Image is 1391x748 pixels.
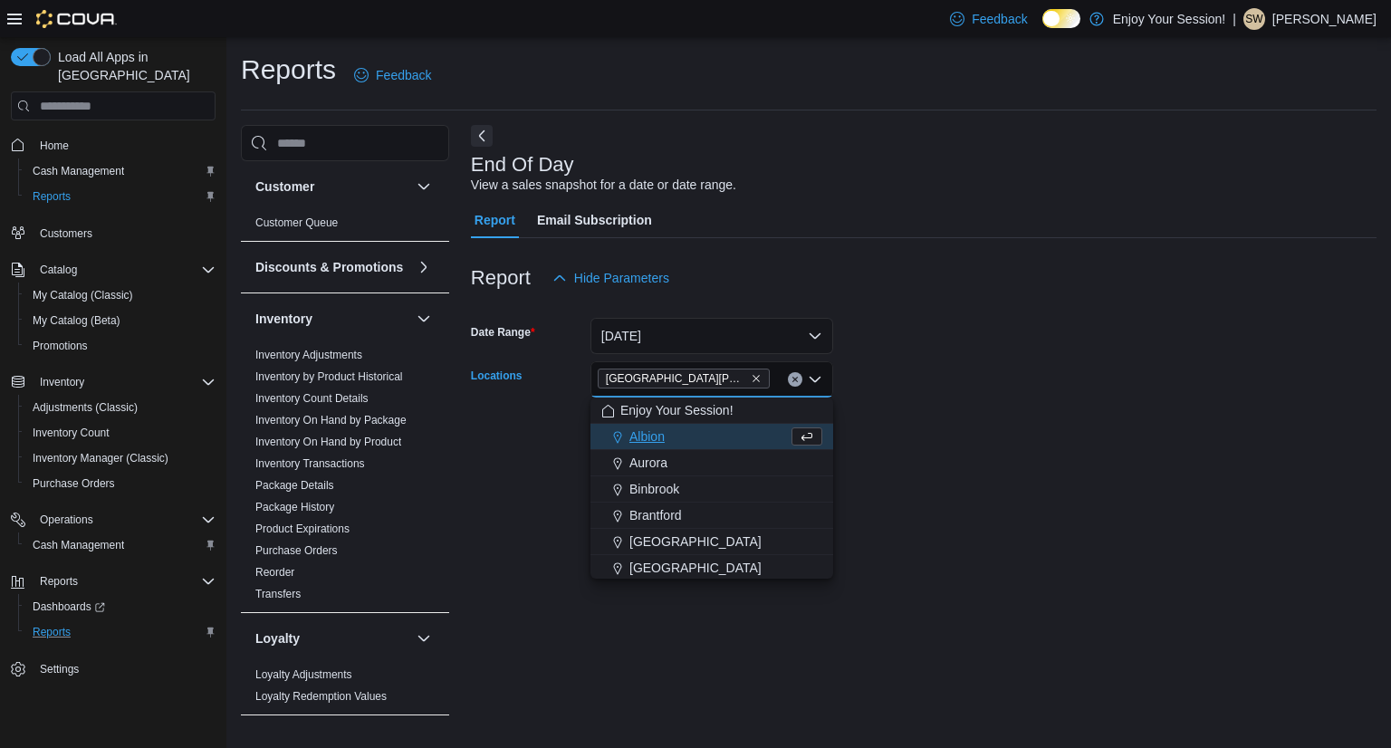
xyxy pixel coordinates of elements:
div: Loyalty [241,664,449,714]
button: Inventory [413,308,435,330]
label: Date Range [471,325,535,340]
button: Reports [33,571,85,592]
span: Hide Parameters [574,269,669,287]
button: Remove Sault Ste Marie - Hillside from selection in this group [751,373,762,384]
span: Catalog [40,263,77,277]
span: Reports [33,571,216,592]
button: My Catalog (Beta) [18,308,223,333]
span: Dark Mode [1042,28,1043,29]
a: Dashboards [25,596,112,618]
a: Adjustments (Classic) [25,397,145,418]
a: Customers [33,223,100,245]
button: Hide Parameters [545,260,676,296]
p: Enjoy Your Session! [1113,8,1226,30]
span: Reports [33,625,71,639]
div: Customer [241,212,449,241]
a: Inventory Adjustments [255,349,362,361]
span: My Catalog (Classic) [25,284,216,306]
span: Reports [25,621,216,643]
button: Clear input [788,372,802,387]
span: Purchase Orders [25,473,216,494]
span: Home [33,133,216,156]
span: [GEOGRAPHIC_DATA] [629,532,762,551]
button: Cash Management [18,158,223,184]
span: Product Expirations [255,522,350,536]
span: Settings [40,662,79,676]
h3: End Of Day [471,154,574,176]
a: Transfers [255,588,301,600]
span: Home [40,139,69,153]
button: Inventory [255,310,409,328]
h3: Report [471,267,531,289]
button: Loyalty [413,628,435,649]
span: Inventory by Product Historical [255,369,403,384]
span: Cash Management [25,534,216,556]
span: Promotions [25,335,216,357]
span: Sault Ste Marie - Hillside [598,369,770,388]
a: Reorder [255,566,294,579]
span: Feedback [376,66,431,84]
span: Inventory Transactions [255,456,365,471]
button: Cash Management [18,532,223,558]
a: Inventory On Hand by Package [255,414,407,427]
span: Load All Apps in [GEOGRAPHIC_DATA] [51,48,216,84]
span: Inventory [33,371,216,393]
span: Inventory [40,375,84,389]
button: My Catalog (Classic) [18,283,223,308]
button: Albion [590,424,833,450]
button: Purchase Orders [18,471,223,496]
button: Loyalty [255,629,409,647]
span: Inventory Adjustments [255,348,362,362]
span: Catalog [33,259,216,281]
a: Product Expirations [255,523,350,535]
div: View a sales snapshot for a date or date range. [471,176,736,195]
span: Email Subscription [537,202,652,238]
button: Inventory [4,369,223,395]
button: Close list of options [808,372,822,387]
h1: Reports [241,52,336,88]
button: Customer [255,177,409,196]
button: Customer [413,176,435,197]
span: Purchase Orders [33,476,115,491]
span: Aurora [629,454,667,472]
span: Inventory On Hand by Product [255,435,401,449]
span: Loyalty Adjustments [255,667,352,682]
h3: Inventory [255,310,312,328]
button: Discounts & Promotions [413,256,435,278]
button: [DATE] [590,318,833,354]
span: Dashboards [25,596,216,618]
button: Brantford [590,503,833,529]
span: Operations [40,513,93,527]
h3: Customer [255,177,314,196]
a: Inventory Count [25,422,117,444]
button: Inventory Count [18,420,223,446]
span: Reports [25,186,216,207]
a: Cash Management [25,160,131,182]
button: Reports [4,569,223,594]
span: Adjustments (Classic) [33,400,138,415]
a: My Catalog (Beta) [25,310,128,331]
button: Enjoy Your Session! [590,398,833,424]
span: Cash Management [33,164,124,178]
span: Customers [33,222,216,245]
h3: Discounts & Promotions [255,258,403,276]
a: Inventory Transactions [255,457,365,470]
button: [GEOGRAPHIC_DATA] [590,555,833,581]
a: Purchase Orders [25,473,122,494]
button: Customers [4,220,223,246]
div: Inventory [241,344,449,612]
span: Purchase Orders [255,543,338,558]
button: Binbrook [590,476,833,503]
img: Cova [36,10,117,28]
span: Feedback [972,10,1027,28]
button: Inventory [33,371,91,393]
a: Package Details [255,479,334,492]
button: Inventory Manager (Classic) [18,446,223,471]
span: My Catalog (Beta) [33,313,120,328]
div: Sheldon Willison [1243,8,1265,30]
button: Reports [18,619,223,645]
span: My Catalog (Classic) [33,288,133,302]
a: Feedback [347,57,438,93]
a: Inventory Manager (Classic) [25,447,176,469]
a: Inventory by Product Historical [255,370,403,383]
